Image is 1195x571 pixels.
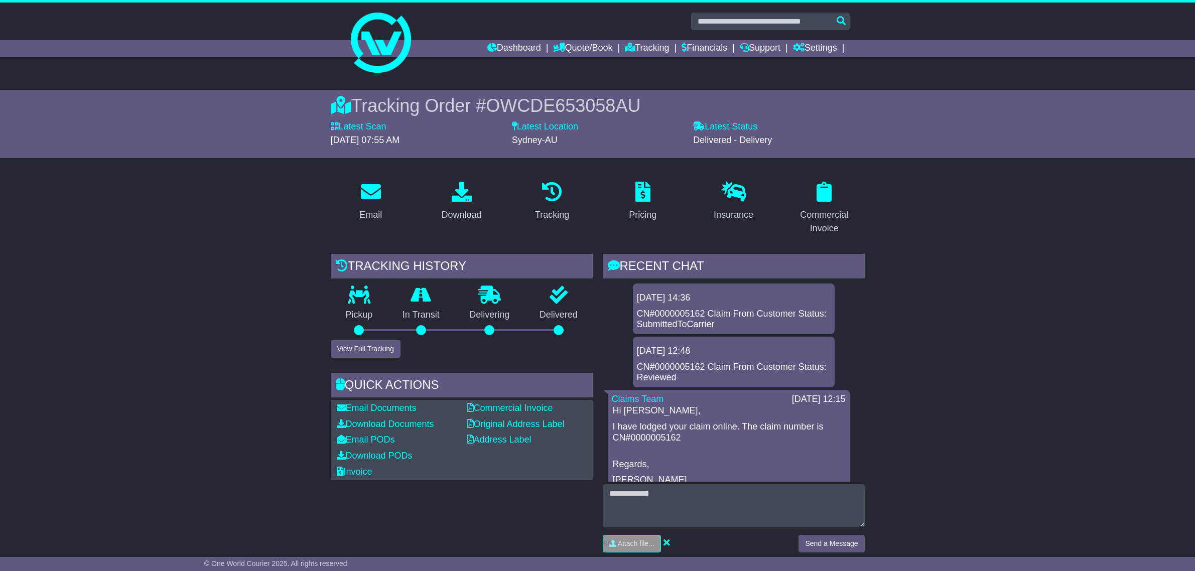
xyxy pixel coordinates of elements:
a: Original Address Label [467,419,565,429]
div: CN#0000005162 Claim From Customer Status: Reviewed [637,362,831,383]
p: Regards, [613,448,845,470]
p: Pickup [331,310,388,321]
a: Invoice [337,467,372,477]
span: [DATE] 07:55 AM [331,135,400,145]
span: © One World Courier 2025. All rights reserved. [204,559,349,567]
a: Download Documents [337,419,434,429]
div: [DATE] 12:48 [637,346,831,357]
div: Download [441,208,481,222]
a: Download [435,178,488,225]
a: Email Documents [337,403,417,413]
a: Claims Team [612,394,664,404]
label: Latest Location [512,121,578,132]
a: Dashboard [487,40,541,57]
a: Financials [682,40,727,57]
p: In Transit [387,310,455,321]
p: Hi [PERSON_NAME], [613,405,845,416]
p: Delivering [455,310,525,321]
div: Quick Actions [331,373,593,400]
label: Latest Scan [331,121,386,132]
a: Pricing [622,178,663,225]
div: [DATE] 14:36 [637,293,831,304]
a: Email PODs [337,435,395,445]
a: Commercial Invoice [784,178,865,239]
a: Tracking [528,178,576,225]
div: RECENT CHAT [603,254,865,281]
div: CN#0000005162 Claim From Customer Status: SubmittedToCarrier [637,309,831,330]
div: Tracking Order # [331,95,865,116]
div: Tracking [535,208,569,222]
a: Email [353,178,388,225]
div: Pricing [629,208,656,222]
div: [DATE] 12:15 [792,394,846,405]
p: Delivered [524,310,593,321]
button: View Full Tracking [331,340,401,358]
a: Address Label [467,435,532,445]
span: OWCDE653058AU [486,95,640,116]
p: I have lodged your claim online. The claim number is CN#0000005162 [613,421,845,443]
a: Settings [793,40,837,57]
label: Latest Status [693,121,757,132]
div: Insurance [714,208,753,222]
div: Commercial Invoice [790,208,858,235]
a: Insurance [707,178,760,225]
a: Commercial Invoice [467,403,553,413]
span: Delivered - Delivery [693,135,772,145]
a: Support [740,40,780,57]
a: Tracking [625,40,669,57]
button: Send a Message [799,535,864,552]
span: Sydney-AU [512,135,558,145]
div: Email [359,208,382,222]
a: Download PODs [337,451,413,461]
p: [PERSON_NAME] [613,475,845,486]
a: Quote/Book [553,40,612,57]
div: Tracking history [331,254,593,281]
